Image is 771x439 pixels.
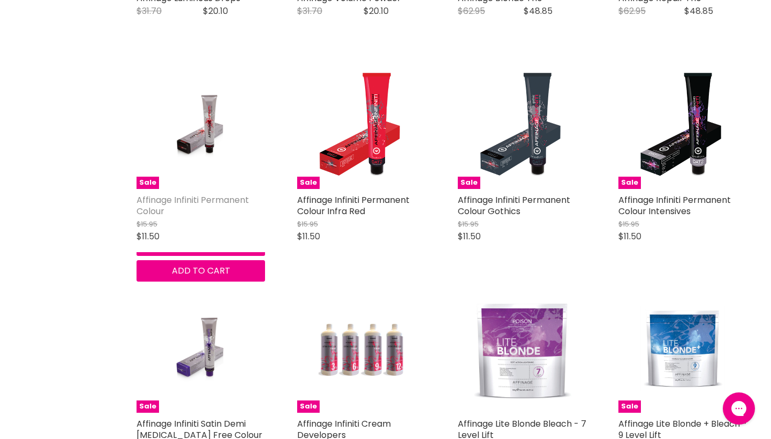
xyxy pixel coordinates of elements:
[632,60,734,189] img: Affinage Infiniti Permanent Colour Intensives
[297,400,320,413] span: Sale
[618,230,641,243] span: $11.50
[297,60,426,189] a: Affinage Infiniti Permanent Colour Infra Red Sale
[311,60,412,189] img: Affinage Infiniti Permanent Colour Infra Red
[684,5,713,17] span: $48.85
[640,284,725,413] img: Affinage Lite Blonde + Bleach
[458,177,480,189] span: Sale
[458,219,479,229] span: $15.95
[458,5,485,17] span: $62.95
[472,60,573,189] img: Affinage Infiniti Permanent Colour Gothics
[137,194,249,217] a: Affinage Infiniti Permanent Colour
[297,284,426,413] a: Affinage Infiniti Cream Developers Sale
[137,5,162,17] span: $31.70
[319,284,404,413] img: Affinage Infiniti Cream Developers
[618,400,641,413] span: Sale
[297,230,320,243] span: $11.50
[297,194,410,217] a: Affinage Infiniti Permanent Colour Infra Red
[137,219,157,229] span: $15.95
[458,230,481,243] span: $11.50
[137,260,265,282] button: Add to cart
[618,177,641,189] span: Sale
[297,219,318,229] span: $15.95
[137,284,265,413] a: Affinage Infiniti Satin Demi Ammonia Free Colour Sale
[524,5,553,17] span: $48.85
[458,60,586,189] a: Affinage Infiniti Permanent Colour Gothics Sale
[137,400,159,413] span: Sale
[172,264,230,277] span: Add to cart
[618,219,639,229] span: $15.95
[137,177,159,189] span: Sale
[471,284,573,413] img: Affinage Lite Blonde Bleach - 7 Level Lift
[618,60,747,189] a: Affinage Infiniti Permanent Colour Intensives Sale
[458,284,586,413] a: Affinage Lite Blonde Bleach - 7 Level Lift
[137,230,160,243] span: $11.50
[618,284,747,413] a: Affinage Lite Blonde + Bleach Sale
[618,5,646,17] span: $62.95
[297,177,320,189] span: Sale
[717,389,760,428] iframe: Gorgias live chat messenger
[458,194,570,217] a: Affinage Infiniti Permanent Colour Gothics
[364,5,389,17] span: $20.10
[297,5,322,17] span: $31.70
[618,194,731,217] a: Affinage Infiniti Permanent Colour Intensives
[203,5,228,17] span: $20.10
[137,60,265,189] a: Affinage Infiniti Permanent Colour Sale
[158,284,243,413] img: Affinage Infiniti Satin Demi Ammonia Free Colour
[158,60,243,189] img: Affinage Infiniti Permanent Colour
